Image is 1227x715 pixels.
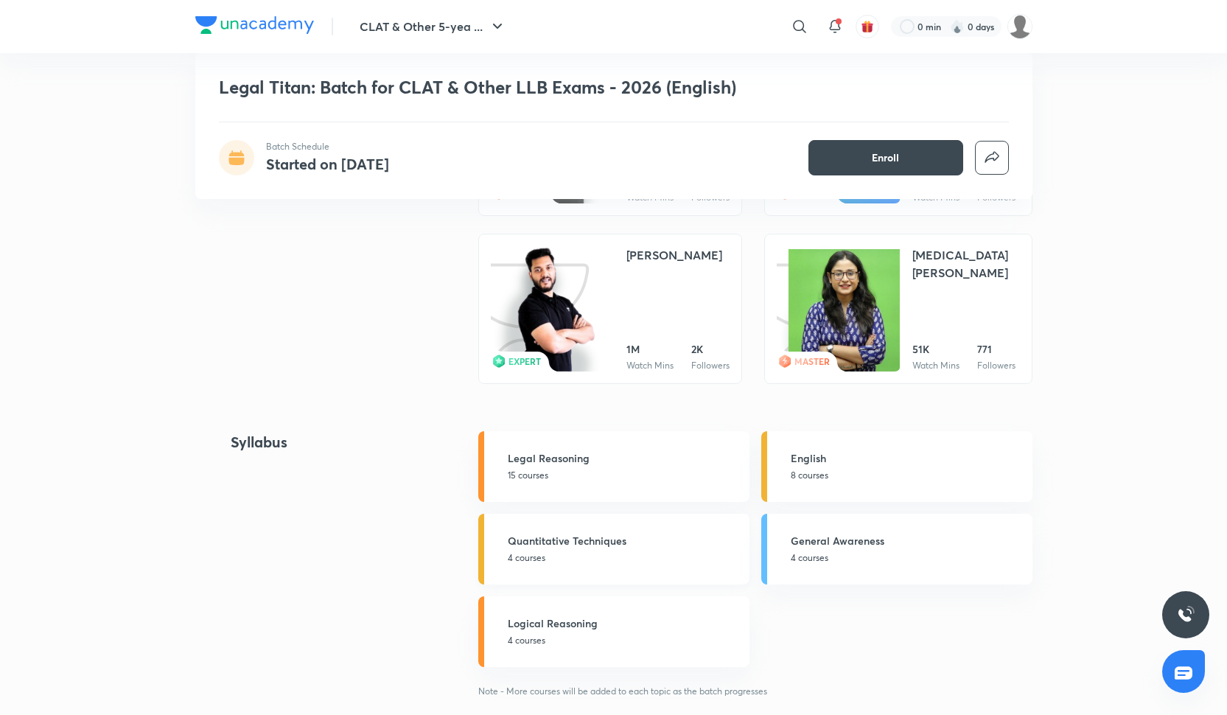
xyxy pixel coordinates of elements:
h5: Legal Reasoning [508,450,741,466]
img: Company Logo [195,16,314,34]
img: streak [950,19,965,34]
div: Followers [691,360,730,372]
h5: General Awareness [791,533,1024,548]
a: Legal Reasoning15 courses [478,431,749,502]
img: avatar [861,20,874,33]
a: Quantitative Techniques4 courses [478,514,749,585]
div: 1M [626,342,674,357]
div: 771 [977,342,1015,357]
a: English8 courses [761,431,1032,502]
h4: Started on [DATE] [266,154,389,174]
button: avatar [856,15,879,38]
img: educator [788,249,899,374]
h5: Quantitative Techniques [508,533,741,548]
h4: Syllabus [231,431,430,453]
div: 51K [912,342,959,357]
div: 2K [691,342,730,357]
span: EXPERT [508,355,541,367]
a: iconeducatorEXPERT[PERSON_NAME]1MWatch Mins2KFollowers [478,234,742,384]
img: icon [491,246,601,372]
div: Watch Mins [912,360,959,372]
button: Enroll [808,140,963,175]
p: Note - More courses will be added to each topic as the batch progresses [478,685,1032,698]
img: educator [516,246,598,374]
h1: Legal Titan: Batch for CLAT & Other LLB Exams - 2026 (English) [219,77,796,98]
a: General Awareness4 courses [761,514,1032,585]
h5: Logical Reasoning [508,615,741,631]
button: CLAT & Other 5-yea ... [351,12,515,41]
div: [MEDICAL_DATA][PERSON_NAME] [912,246,1020,282]
p: 4 courses [508,634,741,647]
p: 15 courses [508,469,741,482]
p: 8 courses [791,469,1024,482]
p: 4 courses [508,551,741,565]
img: icon [777,246,887,372]
div: Watch Mins [626,360,674,372]
span: MASTER [794,355,830,367]
p: 4 courses [791,551,1024,565]
p: Batch Schedule [266,140,389,153]
div: [PERSON_NAME] [626,246,722,264]
a: Company Logo [195,16,314,38]
div: Followers [977,360,1015,372]
a: iconeducatorMASTER[MEDICAL_DATA][PERSON_NAME]51KWatch Mins771Followers [764,234,1032,384]
a: Logical Reasoning4 courses [478,596,749,667]
img: Samridhya Pal [1007,14,1032,39]
img: ttu [1177,606,1195,624]
span: Enroll [872,150,899,165]
h5: English [791,450,1024,466]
